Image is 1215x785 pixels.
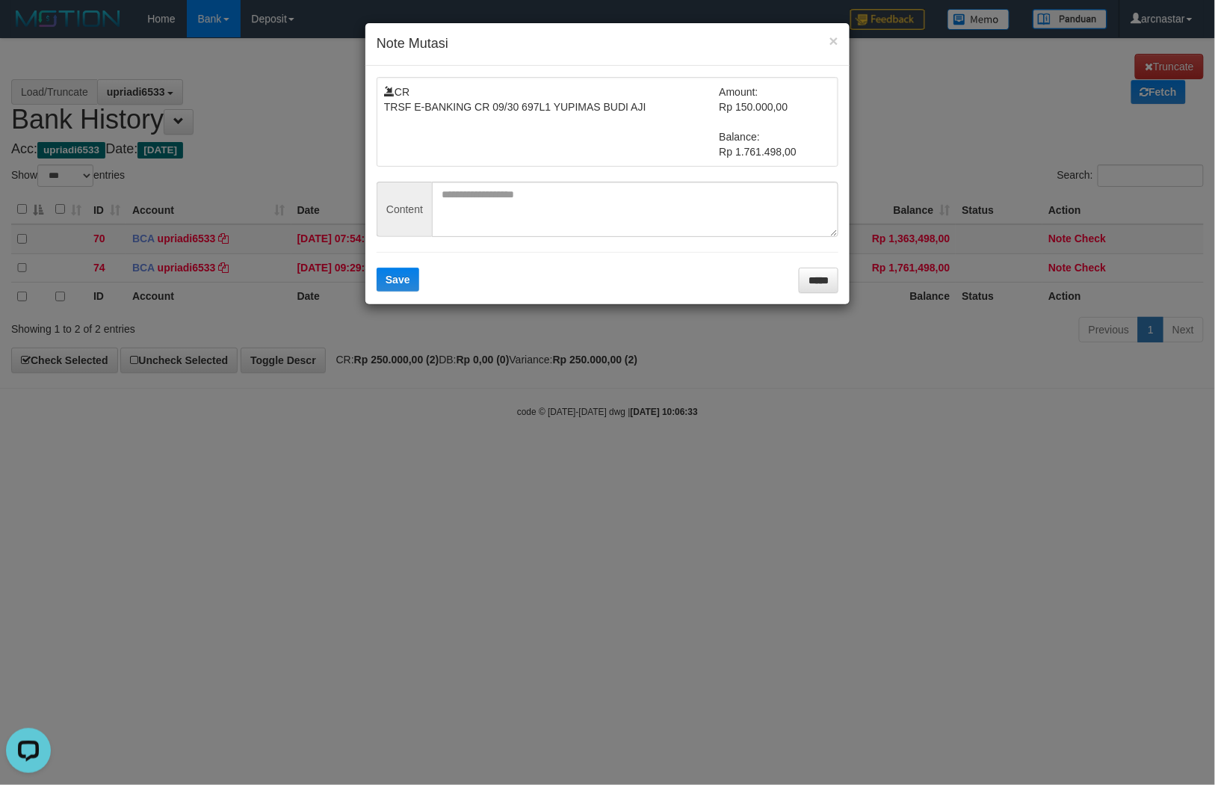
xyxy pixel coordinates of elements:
button: Save [377,268,419,292]
span: Content [377,182,432,237]
button: × [829,33,838,49]
span: Save [386,274,410,286]
h4: Note Mutasi [377,34,838,54]
button: Open LiveChat chat widget [6,6,51,51]
td: Amount: Rp 150.000,00 Balance: Rp 1.761.498,00 [720,84,832,159]
td: CR TRSF E-BANKING CR 09/30 697L1 YUPIMAS BUDI AJI [384,84,720,159]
